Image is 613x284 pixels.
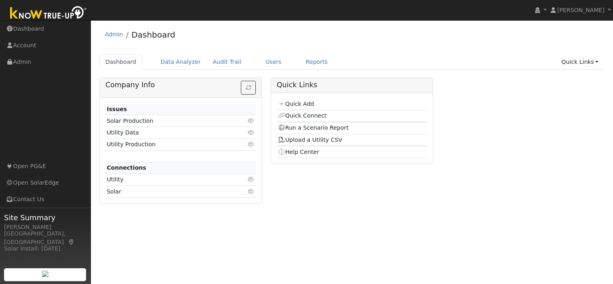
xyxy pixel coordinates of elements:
img: retrieve [42,271,48,277]
span: [PERSON_NAME] [557,7,605,13]
i: Click to view [247,130,255,135]
a: Dashboard [99,55,143,69]
a: Users [259,55,288,69]
a: Help Center [278,149,319,155]
strong: Issues [107,106,127,112]
a: Dashboard [131,30,175,40]
td: Utility [105,174,232,185]
a: Data Analyzer [154,55,207,69]
i: Click to view [247,177,255,182]
a: Admin [105,31,123,38]
td: Solar [105,186,232,198]
td: Utility Data [105,127,232,139]
a: Reports [300,55,334,69]
i: Click to view [247,118,255,124]
a: Quick Add [278,101,314,107]
a: Upload a Utility CSV [278,137,342,143]
div: Solar Install: [DATE] [4,244,86,253]
td: Utility Production [105,139,232,150]
a: Run a Scenario Report [278,124,349,131]
strong: Connections [107,164,146,171]
span: Site Summary [4,212,86,223]
img: Know True-Up [6,4,91,23]
i: Click to view [247,189,255,194]
a: Quick Links [555,55,605,69]
a: Map [68,239,75,245]
i: Click to view [247,141,255,147]
td: Solar Production [105,115,232,127]
h5: Company Info [105,81,256,89]
a: Quick Connect [278,112,327,119]
h5: Quick Links [277,81,428,89]
a: Audit Trail [207,55,247,69]
div: [GEOGRAPHIC_DATA], [GEOGRAPHIC_DATA] [4,229,86,246]
div: [PERSON_NAME] [4,223,86,231]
